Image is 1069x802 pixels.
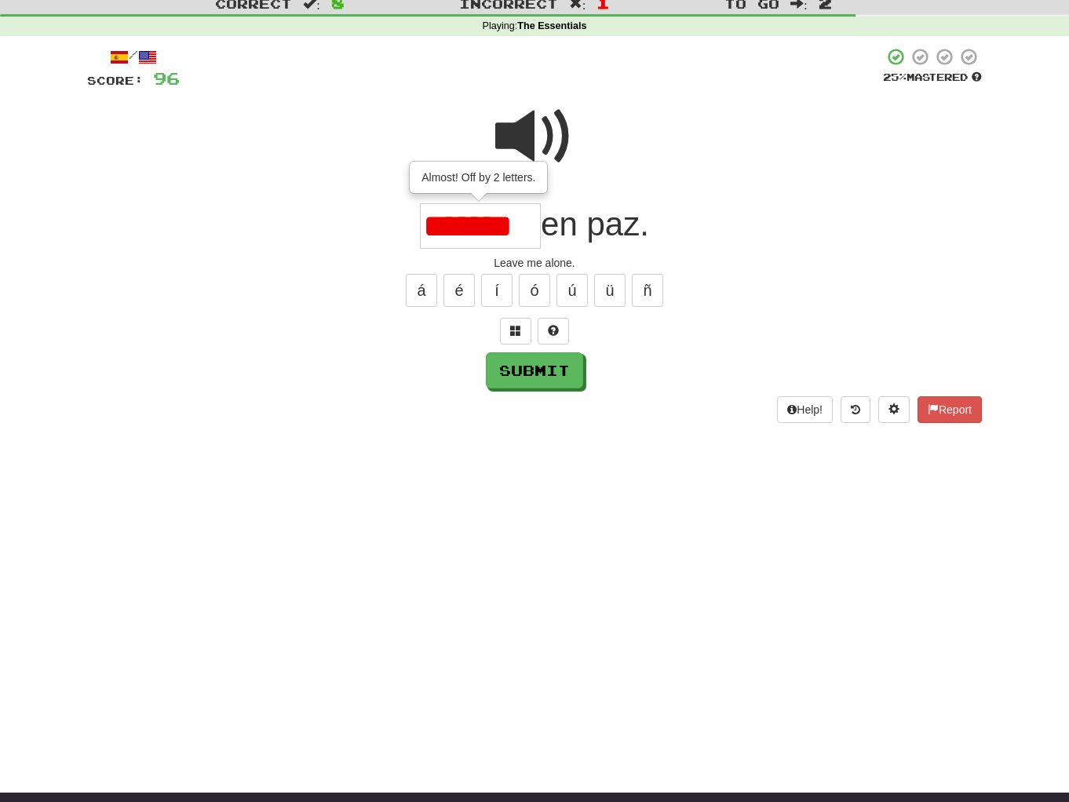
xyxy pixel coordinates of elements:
[481,274,513,307] button: í
[87,74,144,87] span: Score:
[406,274,437,307] button: á
[486,352,583,388] button: Submit
[421,171,535,184] span: Almost! Off by 2 letters.
[500,318,531,344] button: Switch sentence to multiple choice alt+p
[883,71,907,83] span: 25 %
[777,396,833,423] button: Help!
[538,318,569,344] button: Single letter hint - you only get 1 per sentence and score half the points! alt+h
[632,274,663,307] button: ñ
[841,396,870,423] button: Round history (alt+y)
[556,274,588,307] button: ú
[519,274,550,307] button: ó
[153,68,180,88] span: 96
[443,274,475,307] button: é
[541,206,649,242] span: en paz.
[883,71,982,85] div: Mastered
[87,255,982,271] div: Leave me alone.
[517,20,586,31] strong: The Essentials
[918,396,982,423] button: Report
[87,47,180,67] div: /
[594,274,626,307] button: ü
